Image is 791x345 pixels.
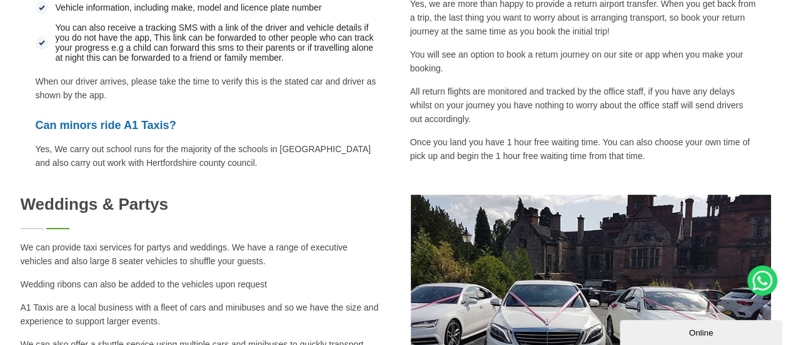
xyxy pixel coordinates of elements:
p: Wedding ribons can also be added to the vehicles upon request [21,277,381,291]
h3: Can minors ride A1 Taxis? [36,118,381,133]
p: You will see an option to book a return journey on our site or app when you make your booking. [410,48,756,75]
p: We can provide taxi services for partys and weddings. We have a range of executive vehicles and a... [21,240,381,268]
p: Yes, We carry out school runs for the majority of the schools in [GEOGRAPHIC_DATA] and also carry... [36,142,381,170]
p: Once you land you have 1 hour free waiting time. You can also choose your own time of pick up and... [410,135,756,163]
li: You can also receive a tracking SMS with a link of the driver and vehicle details if you do not h... [36,20,381,65]
iframe: chat widget [620,317,785,345]
p: All return flights are monitored and tracked by the office staff, if you have any delays whilst o... [410,85,756,126]
p: When our driver arrives, please take the time to verify this is the stated car and driver as show... [36,75,381,102]
p: A1 Taxis are a local business with a fleet of cars and minibuses and so we have the size and expe... [21,301,381,328]
h2: Weddings & Partys [21,195,381,214]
